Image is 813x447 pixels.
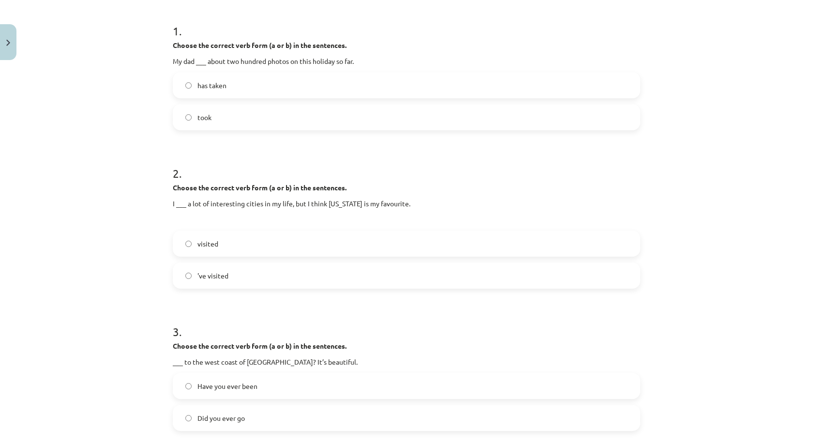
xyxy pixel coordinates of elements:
p: My dad ___ about two hundred photos on this holiday so far. [173,56,640,66]
input: Did you ever go [185,415,192,421]
input: has taken [185,82,192,89]
h1: 2 . [173,150,640,180]
h1: 1 . [173,7,640,37]
strong: Choose the correct verb form (a or b) in the sentences. [173,41,346,49]
span: visited [197,239,218,249]
input: 've visited [185,273,192,279]
input: took [185,114,192,121]
span: Did you ever go [197,413,245,423]
span: 've visited [197,271,228,281]
img: icon-close-lesson-0947bae3869378f0d4975bcd49f059093ad1ed9edebbc8119c70593378902aed.svg [6,40,10,46]
span: Have you ever been [197,381,257,391]
p: ___ to the west coast of [GEOGRAPHIC_DATA]? It’s beautiful. [173,357,640,367]
p: I ___ a lot of interesting cities in my life, but I think [US_STATE] is my favourite. [173,199,640,209]
strong: Choose the correct verb form (a or b) in the sentences. [173,183,346,192]
strong: Choose the correct verb form (a or b) in the sentences. [173,341,346,350]
h1: 3 . [173,308,640,338]
span: has taken [197,80,226,91]
input: visited [185,241,192,247]
input: Have you ever been [185,383,192,389]
span: took [197,112,211,123]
